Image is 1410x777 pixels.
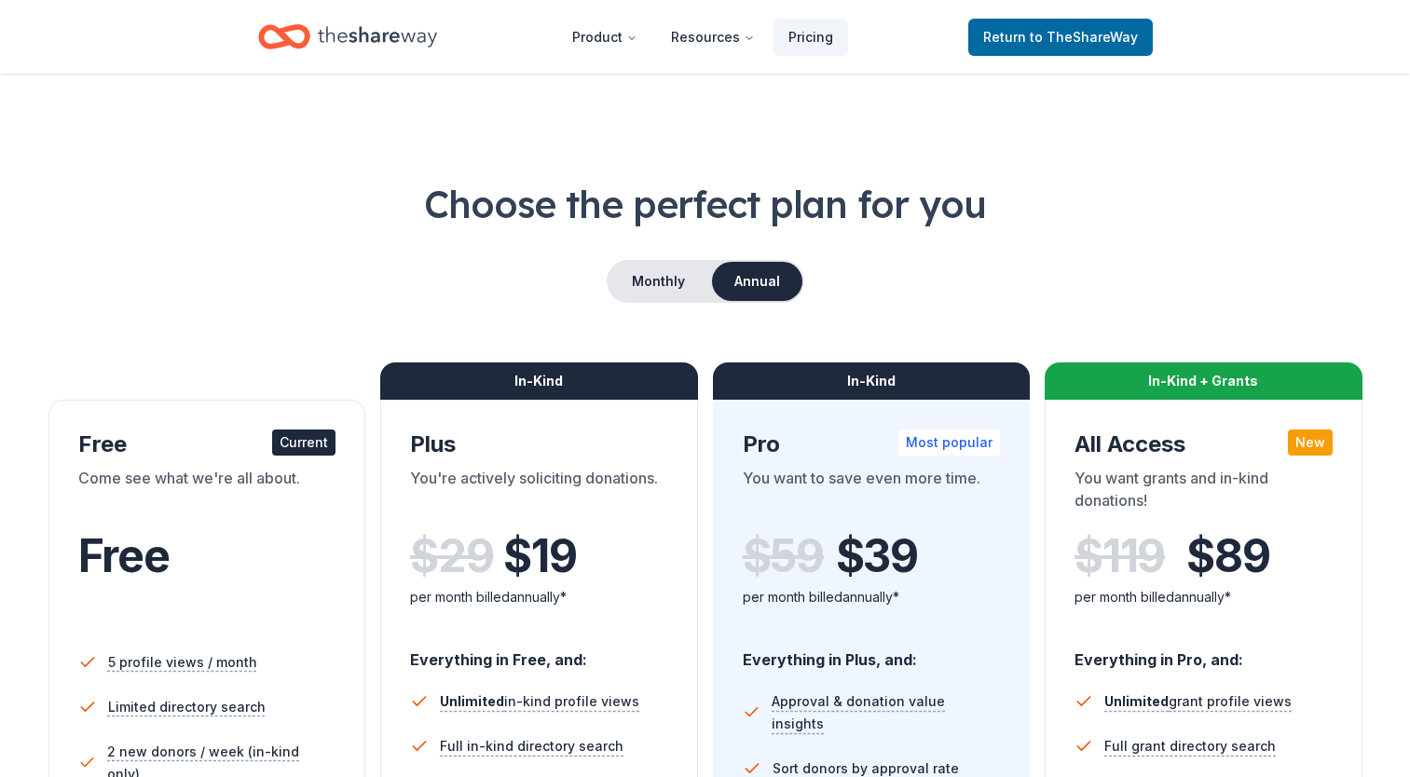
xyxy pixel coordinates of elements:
[78,429,336,459] div: Free
[1288,429,1333,456] div: New
[712,262,802,301] button: Annual
[410,467,668,519] div: You're actively soliciting donations.
[1104,735,1276,757] span: Full grant directory search
[656,19,770,56] button: Resources
[1104,693,1292,709] span: grant profile views
[1030,29,1138,45] span: to TheShareWay
[743,467,1001,519] div: You want to save even more time.
[410,633,668,672] div: Everything in Free, and:
[1075,586,1333,608] div: per month billed annually*
[1045,362,1362,400] div: In-Kind + Grants
[609,262,708,301] button: Monthly
[272,429,335,456] div: Current
[108,651,257,674] span: 5 profile views / month
[836,530,918,582] span: $ 39
[45,178,1365,230] h1: Choose the perfect plan for you
[440,693,504,709] span: Unlimited
[898,429,1000,456] div: Most popular
[713,362,1031,400] div: In-Kind
[1186,530,1269,582] span: $ 89
[258,15,437,59] a: Home
[743,429,1001,459] div: Pro
[503,530,576,582] span: $ 19
[1075,467,1333,519] div: You want grants and in-kind donations!
[108,696,266,718] span: Limited directory search
[1075,429,1333,459] div: All Access
[380,362,698,400] div: In-Kind
[772,690,1000,735] span: Approval & donation value insights
[410,429,668,459] div: Plus
[743,633,1001,672] div: Everything in Plus, and:
[78,528,170,583] span: Free
[557,19,652,56] button: Product
[968,19,1153,56] a: Returnto TheShareWay
[743,586,1001,608] div: per month billed annually*
[983,26,1138,48] span: Return
[410,586,668,608] div: per month billed annually*
[773,19,848,56] a: Pricing
[440,693,639,709] span: in-kind profile views
[78,467,336,519] div: Come see what we're all about.
[1075,633,1333,672] div: Everything in Pro, and:
[1104,693,1169,709] span: Unlimited
[440,735,623,757] span: Full in-kind directory search
[557,15,848,59] nav: Main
